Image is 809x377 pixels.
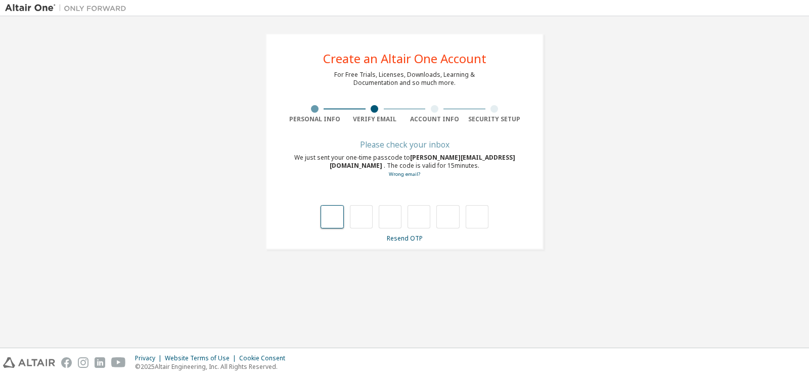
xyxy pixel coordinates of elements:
div: Website Terms of Use [165,354,239,362]
img: facebook.svg [61,357,72,368]
div: Privacy [135,354,165,362]
div: We just sent your one-time passcode to . The code is valid for 15 minutes. [285,154,524,178]
div: Verify Email [345,115,405,123]
div: Cookie Consent [239,354,291,362]
div: For Free Trials, Licenses, Downloads, Learning & Documentation and so much more. [334,71,475,87]
img: Altair One [5,3,131,13]
p: © 2025 Altair Engineering, Inc. All Rights Reserved. [135,362,291,371]
div: Account Info [404,115,465,123]
div: Personal Info [285,115,345,123]
a: Go back to the registration form [389,171,420,177]
div: Security Setup [465,115,525,123]
img: linkedin.svg [95,357,105,368]
img: altair_logo.svg [3,357,55,368]
img: youtube.svg [111,357,126,368]
div: Create an Altair One Account [323,53,486,65]
span: [PERSON_NAME][EMAIL_ADDRESS][DOMAIN_NAME] [330,153,515,170]
div: Please check your inbox [285,142,524,148]
img: instagram.svg [78,357,88,368]
a: Resend OTP [387,234,423,243]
